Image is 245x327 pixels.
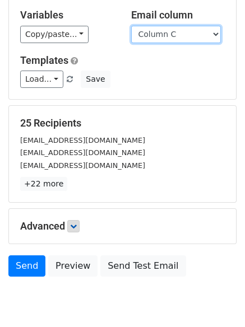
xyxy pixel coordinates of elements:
small: [EMAIL_ADDRESS][DOMAIN_NAME] [20,136,145,144]
h5: 25 Recipients [20,117,225,129]
a: Copy/paste... [20,26,89,43]
h5: Email column [131,9,225,21]
small: [EMAIL_ADDRESS][DOMAIN_NAME] [20,148,145,157]
a: Load... [20,71,63,88]
a: Templates [20,54,68,66]
button: Save [81,71,110,88]
a: Preview [48,255,98,277]
h5: Advanced [20,220,225,232]
a: Send Test Email [100,255,186,277]
a: +22 more [20,177,67,191]
small: [EMAIL_ADDRESS][DOMAIN_NAME] [20,161,145,170]
h5: Variables [20,9,114,21]
iframe: Chat Widget [189,273,245,327]
a: Send [8,255,45,277]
